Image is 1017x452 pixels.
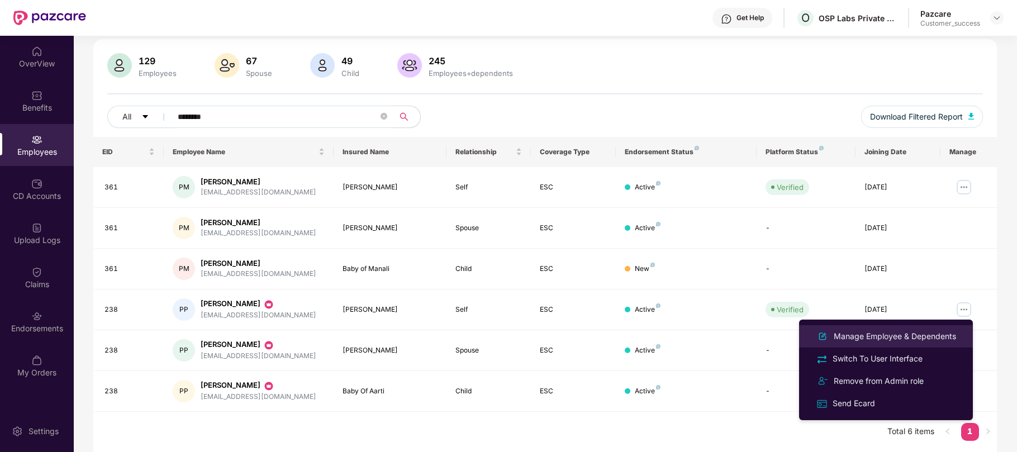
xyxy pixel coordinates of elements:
img: New Pazcare Logo [13,11,86,25]
div: Child [455,264,522,274]
td: - [757,330,856,371]
div: [EMAIL_ADDRESS][DOMAIN_NAME] [201,392,316,402]
div: 245 [426,55,515,66]
div: Self [455,304,522,315]
img: svg+xml;base64,PHN2ZyB4bWxucz0iaHR0cDovL3d3dy53My5vcmcvMjAwMC9zdmciIHdpZHRoPSI4IiBoZWlnaHQ9IjgiIH... [656,181,660,185]
div: PM [173,258,195,280]
td: - [757,371,856,412]
div: Verified [777,182,804,193]
div: Customer_success [920,19,980,28]
img: svg+xml;base64,PHN2ZyBpZD0iQ2xhaW0iIHhtbG5zPSJodHRwOi8vd3d3LnczLm9yZy8yMDAwL3N2ZyIgd2lkdGg9IjIwIi... [31,267,42,278]
div: OSP Labs Private Limited [819,13,897,23]
img: svg+xml;base64,PHN2ZyB4bWxucz0iaHR0cDovL3d3dy53My5vcmcvMjAwMC9zdmciIHdpZHRoPSI4IiBoZWlnaHQ9IjgiIH... [656,344,660,349]
div: 238 [104,386,155,397]
img: svg+xml;base64,PHN2ZyB4bWxucz0iaHR0cDovL3d3dy53My5vcmcvMjAwMC9zdmciIHdpZHRoPSI4IiBoZWlnaHQ9IjgiIH... [819,146,824,150]
img: svg+xml;base64,PHN2ZyB4bWxucz0iaHR0cDovL3d3dy53My5vcmcvMjAwMC9zdmciIHhtbG5zOnhsaW5rPSJodHRwOi8vd3... [968,113,974,120]
div: Spouse [455,345,522,356]
img: svg+xml;base64,PHN2ZyBpZD0iRW1wbG95ZWVzIiB4bWxucz0iaHR0cDovL3d3dy53My5vcmcvMjAwMC9zdmciIHdpZHRoPS... [31,134,42,145]
div: Send Ecard [830,397,877,410]
span: Relationship [455,148,514,156]
div: [EMAIL_ADDRESS][DOMAIN_NAME] [201,269,316,279]
img: svg+xml;base64,PHN2ZyB3aWR0aD0iMjAiIGhlaWdodD0iMjAiIHZpZXdCb3g9IjAgMCAyMCAyMCIgZmlsbD0ibm9uZSIgeG... [263,299,274,310]
img: svg+xml;base64,PHN2ZyB3aWR0aD0iMjAiIGhlaWdodD0iMjAiIHZpZXdCb3g9IjAgMCAyMCAyMCIgZmlsbD0ibm9uZSIgeG... [263,340,274,351]
img: svg+xml;base64,PHN2ZyB3aWR0aD0iMjAiIGhlaWdodD0iMjAiIHZpZXdCb3g9IjAgMCAyMCAyMCIgZmlsbD0ibm9uZSIgeG... [263,380,274,392]
img: manageButton [955,301,973,318]
div: PP [173,298,195,321]
img: svg+xml;base64,PHN2ZyB4bWxucz0iaHR0cDovL3d3dy53My5vcmcvMjAwMC9zdmciIHdpZHRoPSI4IiBoZWlnaHQ9IjgiIH... [695,146,699,150]
div: Active [635,223,660,234]
div: [PERSON_NAME] [201,258,316,269]
div: ESC [540,264,607,274]
div: [PERSON_NAME] [201,339,316,350]
div: ESC [540,345,607,356]
span: Employee Name [173,148,316,156]
span: search [393,112,415,121]
img: svg+xml;base64,PHN2ZyB4bWxucz0iaHR0cDovL3d3dy53My5vcmcvMjAwMC9zdmciIHdpZHRoPSIyNCIgaGVpZ2h0PSIyNC... [816,374,829,388]
div: [DATE] [864,304,932,315]
div: PP [173,339,195,361]
button: left [939,423,957,441]
div: [PERSON_NAME] [201,217,316,228]
img: svg+xml;base64,PHN2ZyBpZD0iRW5kb3JzZW1lbnRzIiB4bWxucz0iaHR0cDovL3d3dy53My5vcmcvMjAwMC9zdmciIHdpZH... [31,311,42,322]
th: EID [93,137,164,167]
div: Verified [777,304,804,315]
div: PP [173,380,195,402]
li: 1 [961,423,979,441]
img: svg+xml;base64,PHN2ZyB4bWxucz0iaHR0cDovL3d3dy53My5vcmcvMjAwMC9zdmciIHhtbG5zOnhsaW5rPSJodHRwOi8vd3... [397,53,422,78]
div: [PERSON_NAME] [343,304,438,315]
th: Joining Date [856,137,940,167]
img: svg+xml;base64,PHN2ZyBpZD0iU2V0dGluZy0yMHgyMCIgeG1sbnM9Imh0dHA6Ly93d3cudzMub3JnLzIwMDAvc3ZnIiB3aW... [12,426,23,437]
img: svg+xml;base64,PHN2ZyB4bWxucz0iaHR0cDovL3d3dy53My5vcmcvMjAwMC9zdmciIHdpZHRoPSIxNiIgaGVpZ2h0PSIxNi... [816,398,828,410]
span: O [801,11,810,25]
button: search [393,106,421,128]
div: 129 [136,55,179,66]
button: Download Filtered Report [861,106,983,128]
div: Endorsement Status [625,148,748,156]
img: svg+xml;base64,PHN2ZyB4bWxucz0iaHR0cDovL3d3dy53My5vcmcvMjAwMC9zdmciIHdpZHRoPSI4IiBoZWlnaHQ9IjgiIH... [656,222,660,226]
td: - [757,208,856,249]
div: ESC [540,182,607,193]
a: 1 [961,423,979,440]
th: Manage [940,137,997,167]
div: [PERSON_NAME] [201,380,316,391]
div: Remove from Admin role [831,375,926,387]
div: 238 [104,304,155,315]
div: Settings [25,425,62,436]
img: svg+xml;base64,PHN2ZyB4bWxucz0iaHR0cDovL3d3dy53My5vcmcvMjAwMC9zdmciIHhtbG5zOnhsaW5rPSJodHRwOi8vd3... [107,53,132,78]
img: svg+xml;base64,PHN2ZyBpZD0iSG9tZSIgeG1sbnM9Imh0dHA6Ly93d3cudzMub3JnLzIwMDAvc3ZnIiB3aWR0aD0iMjAiIG... [31,46,42,57]
div: [PERSON_NAME] [343,182,438,193]
div: Active [635,182,660,193]
div: Employees [136,69,179,78]
li: Next Page [979,423,997,441]
img: svg+xml;base64,PHN2ZyB4bWxucz0iaHR0cDovL3d3dy53My5vcmcvMjAwMC9zdmciIHhtbG5zOnhsaW5rPSJodHRwOi8vd3... [816,330,829,343]
span: Download Filtered Report [870,111,963,123]
button: right [979,423,997,441]
span: close-circle [381,113,387,120]
div: Switch To User Interface [830,353,925,365]
span: close-circle [381,112,387,122]
div: [DATE] [864,182,932,193]
img: svg+xml;base64,PHN2ZyB4bWxucz0iaHR0cDovL3d3dy53My5vcmcvMjAwMC9zdmciIHdpZHRoPSI4IiBoZWlnaHQ9IjgiIH... [656,385,660,389]
div: Active [635,304,660,315]
div: Spouse [455,223,522,234]
img: manageButton [955,178,973,196]
div: PM [173,217,195,239]
div: [DATE] [864,223,932,234]
div: 67 [244,55,274,66]
div: Get Help [736,13,764,22]
div: 238 [104,345,155,356]
div: Spouse [244,69,274,78]
img: svg+xml;base64,PHN2ZyB4bWxucz0iaHR0cDovL3d3dy53My5vcmcvMjAwMC9zdmciIHhtbG5zOnhsaW5rPSJodHRwOi8vd3... [310,53,335,78]
span: caret-down [141,113,149,122]
div: New [635,264,655,274]
span: All [122,111,131,123]
img: svg+xml;base64,PHN2ZyB4bWxucz0iaHR0cDovL3d3dy53My5vcmcvMjAwMC9zdmciIHdpZHRoPSI4IiBoZWlnaHQ9IjgiIH... [650,263,655,267]
div: [EMAIL_ADDRESS][DOMAIN_NAME] [201,228,316,239]
div: Child [339,69,362,78]
img: svg+xml;base64,PHN2ZyBpZD0iVXBsb2FkX0xvZ3MiIGRhdGEtbmFtZT0iVXBsb2FkIExvZ3MiIHhtbG5zPSJodHRwOi8vd3... [31,222,42,234]
th: Relationship [446,137,531,167]
div: [PERSON_NAME] [201,177,316,187]
th: Insured Name [334,137,446,167]
div: [DATE] [864,264,932,274]
span: right [985,428,991,435]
